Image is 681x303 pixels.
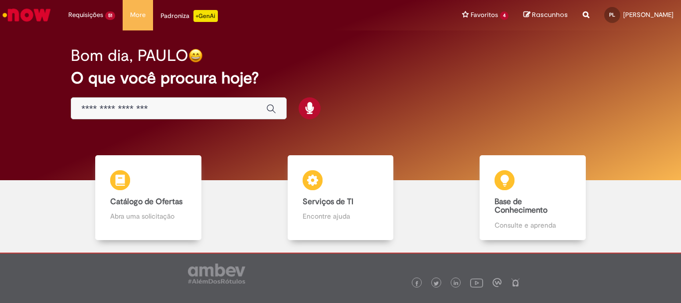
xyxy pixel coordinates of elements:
[52,155,244,240] a: Catálogo de Ofertas Abra uma solicitação
[471,10,498,20] span: Favoritos
[493,278,502,287] img: logo_footer_workplace.png
[495,220,570,230] p: Consulte e aprenda
[110,211,186,221] p: Abra uma solicitação
[188,264,245,284] img: logo_footer_ambev_rotulo_gray.png
[609,11,615,18] span: PL
[193,10,218,22] p: +GenAi
[71,47,188,64] h2: Bom dia, PAULO
[244,155,436,240] a: Serviços de TI Encontre ajuda
[437,155,629,240] a: Base de Conhecimento Consulte e aprenda
[623,10,674,19] span: [PERSON_NAME]
[68,10,103,20] span: Requisições
[303,211,378,221] p: Encontre ajuda
[303,197,353,207] b: Serviços de TI
[470,276,483,289] img: logo_footer_youtube.png
[511,278,520,287] img: logo_footer_naosei.png
[1,5,52,25] img: ServiceNow
[454,281,459,287] img: logo_footer_linkedin.png
[161,10,218,22] div: Padroniza
[532,10,568,19] span: Rascunhos
[105,11,115,20] span: 51
[71,69,610,87] h2: O que você procura hoje?
[188,48,203,63] img: happy-face.png
[434,281,439,286] img: logo_footer_twitter.png
[523,10,568,20] a: Rascunhos
[110,197,182,207] b: Catálogo de Ofertas
[414,281,419,286] img: logo_footer_facebook.png
[495,197,547,216] b: Base de Conhecimento
[130,10,146,20] span: More
[500,11,509,20] span: 4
